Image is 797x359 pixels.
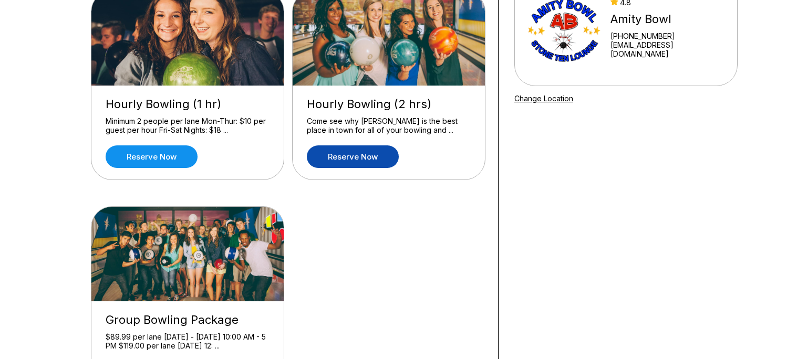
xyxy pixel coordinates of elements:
a: Change Location [514,94,573,103]
div: Amity Bowl [610,12,723,26]
div: [PHONE_NUMBER] [610,31,723,40]
div: $89.99 per lane [DATE] - [DATE] 10:00 AM - 5 PM $119.00 per lane [DATE] 12: ... [106,332,270,351]
a: [EMAIL_ADDRESS][DOMAIN_NAME] [610,40,723,58]
div: Group Bowling Package [106,313,270,327]
div: Hourly Bowling (2 hrs) [307,97,471,111]
div: Minimum 2 people per lane Mon-Thur: $10 per guest per hour Fri-Sat Nights: $18 ... [106,117,270,135]
a: Reserve now [106,145,198,168]
img: Group Bowling Package [91,207,285,301]
div: Hourly Bowling (1 hr) [106,97,270,111]
a: Reserve now [307,145,399,168]
div: Come see why [PERSON_NAME] is the best place in town for all of your bowling and ... [307,117,471,135]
